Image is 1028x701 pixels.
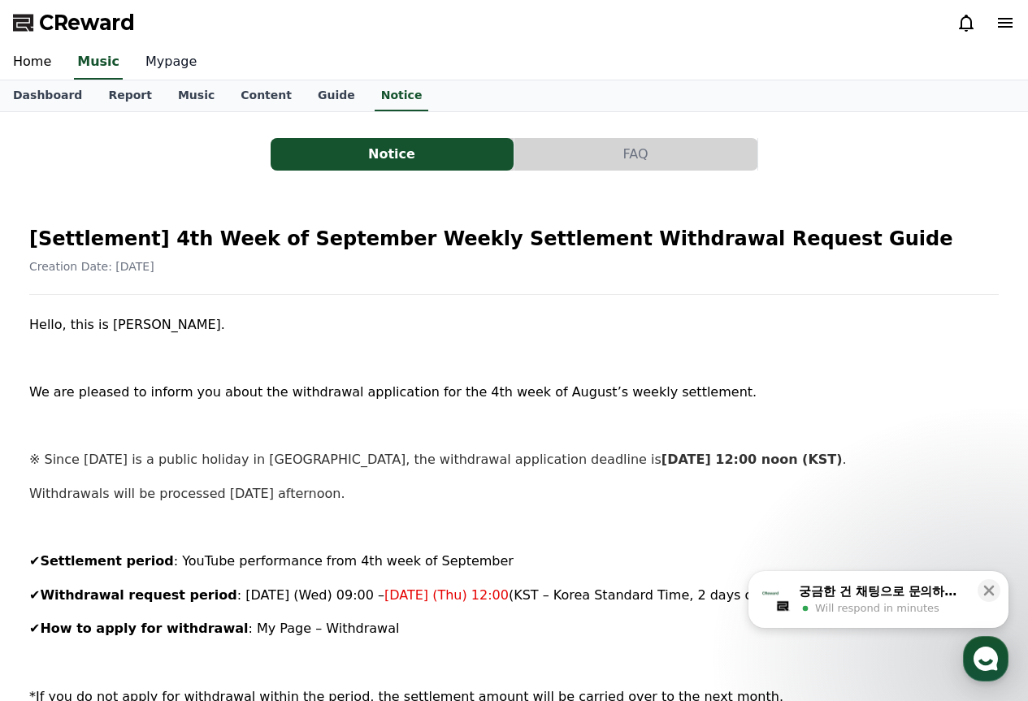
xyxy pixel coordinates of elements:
span: ✔ [29,621,40,636]
span: Messages [135,540,183,553]
span: [DATE] (Thu) 12:00 [384,587,509,603]
a: Messages [107,515,210,556]
a: Notice [375,80,429,111]
span: Settings [241,539,280,552]
a: Music [165,80,228,111]
a: Home [5,515,107,556]
strong: Settlement period [40,553,173,569]
a: CReward [13,10,135,36]
span: Creation Date: [DATE] [29,260,154,273]
span: : YouTube performance from 4th week of September [174,553,514,569]
strong: [DATE] 12:00 noon (KST) [661,452,843,467]
h2: [Settlement] 4th Week of September Weekly Settlement Withdrawal Request Guide [29,226,999,252]
span: We are pleased to inform you about the withdrawal application for the 4th week of August’s weekly... [29,384,757,400]
button: FAQ [514,138,757,171]
a: Guide [305,80,368,111]
span: Hello, this is [PERSON_NAME]. [29,317,225,332]
span: ✔ [29,553,40,569]
a: FAQ [514,138,758,171]
strong: How to apply for withdrawal [40,621,248,636]
span: ✔ [29,587,40,603]
span: : [DATE] (Wed) 09:00 – [237,587,384,603]
p: ※ Since [DATE] is a public holiday in [GEOGRAPHIC_DATA], the withdrawal application deadline is . [29,449,999,470]
a: Music [74,45,123,80]
span: CReward [39,10,135,36]
span: : My Page – Withdrawal [248,621,399,636]
button: Notice [271,138,514,171]
a: Settings [210,515,312,556]
span: (KST – Korea Standard Time, 2 days only) [509,587,778,603]
a: Mypage [132,45,210,80]
strong: Withdrawal request period [40,587,236,603]
a: Report [95,80,165,111]
span: Home [41,539,70,552]
a: Content [228,80,305,111]
p: Withdrawals will be processed [DATE] afternoon. [29,483,999,504]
